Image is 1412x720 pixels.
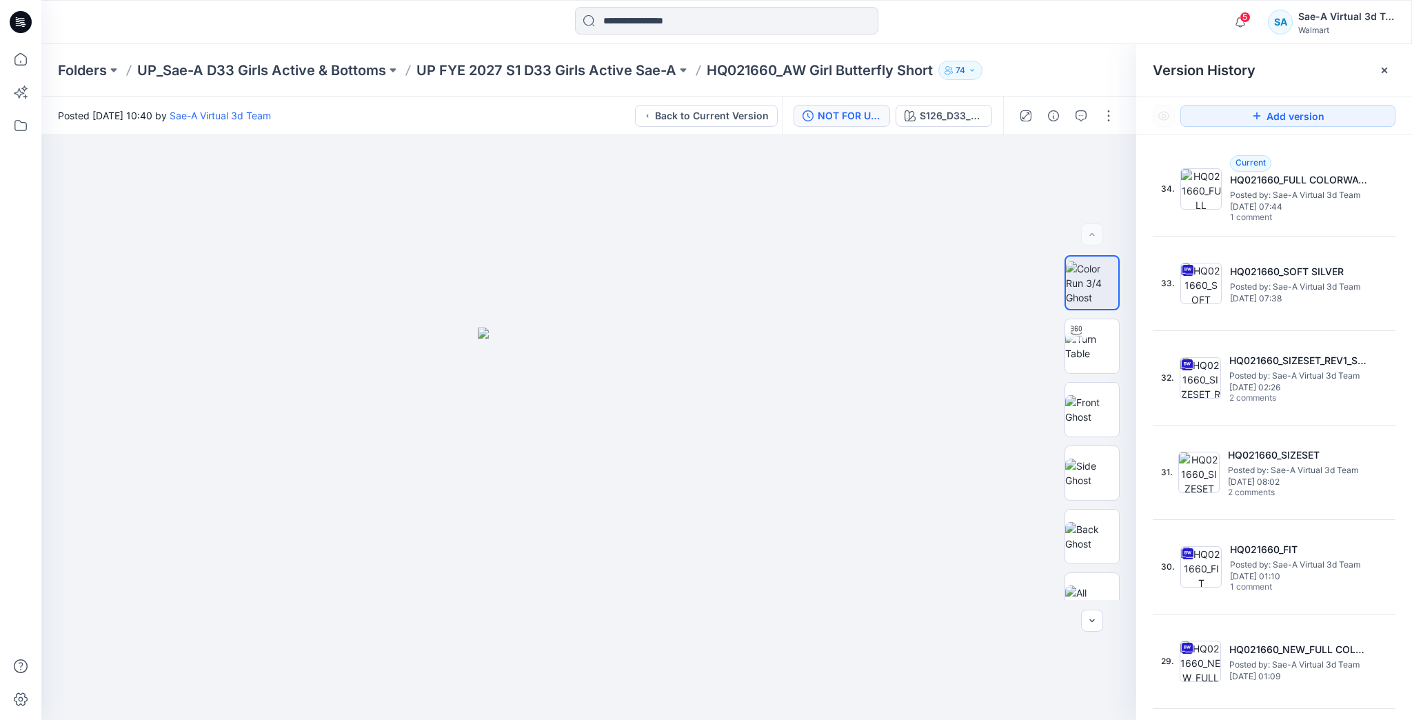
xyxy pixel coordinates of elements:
span: Posted by: Sae-A Virtual 3d Team [1230,280,1368,294]
h5: HQ021660_FULL COLORWAYS [1230,172,1368,188]
span: [DATE] 07:38 [1230,294,1368,303]
span: [DATE] 01:09 [1229,672,1367,681]
button: Back to Current Version [635,105,778,127]
span: 2 comments [1228,488,1324,499]
img: Side Ghost [1065,459,1119,488]
div: NOT FOR USE_AW BUTTERFLY SHORT 1_FULL COLRWAYS [818,108,881,123]
span: 1 comment [1230,212,1327,223]
span: [DATE] 07:44 [1230,202,1368,212]
span: Posted by: Sae-A Virtual 3d Team [1228,463,1366,477]
span: 30. [1161,561,1175,573]
button: Details [1042,105,1065,127]
span: 34. [1161,183,1175,195]
p: HQ021660_AW Girl Butterfly Short [707,61,933,80]
a: Sae-A Virtual 3d Team [170,110,271,121]
button: Close [1379,65,1390,76]
a: Folders [58,61,107,80]
span: Posted [DATE] 10:40 by [58,108,271,123]
span: Version History [1153,62,1255,79]
span: [DATE] 08:02 [1228,477,1366,487]
span: Posted by: Sae-A Virtual 3d Team [1230,188,1368,202]
span: [DATE] 02:26 [1229,383,1367,392]
h5: HQ021660_FIT [1230,541,1368,558]
span: Posted by: Sae-A Virtual 3d Team [1229,658,1367,672]
img: HQ021660_SIZESET [1178,452,1220,493]
span: 32. [1161,372,1174,384]
span: Posted by: Sae-A Virtual 3d Team [1229,369,1367,383]
button: NOT FOR USE_AW BUTTERFLY SHORT 1_FULL COLRWAYS [794,105,890,127]
img: Front Ghost [1065,395,1119,424]
button: Show Hidden Versions [1153,105,1175,127]
a: UP FYE 2027 S1 D33 Girls Active Sae-A [416,61,676,80]
a: UP_Sae-A D33 Girls Active & Bottoms [137,61,386,80]
div: Sae-A Virtual 3d Team [1298,8,1395,25]
span: 33. [1161,277,1175,290]
img: eyJhbGciOiJIUzI1NiIsImtpZCI6IjAiLCJzbHQiOiJzZXMiLCJ0eXAiOiJKV1QifQ.eyJkYXRhIjp7InR5cGUiOiJzdG9yYW... [478,328,700,720]
button: S126_D33_SOFT PETAL_TROPICAL PINK_SAEA [896,105,992,127]
span: 5 [1240,12,1251,23]
img: HQ021660_FIT [1180,546,1222,588]
h5: HQ021660_SIZESET_REV1_SOFT SILVER [1229,352,1367,369]
img: Back Ghost [1065,522,1119,551]
button: Add version [1180,105,1395,127]
button: 74 [938,61,982,80]
span: Current [1235,157,1266,168]
span: [DATE] 01:10 [1230,572,1368,581]
img: Turn Table [1065,332,1119,361]
img: HQ021660_NEW_FULL COLORWAYS [1180,641,1221,682]
div: S126_D33_SOFT PETAL_TROPICAL PINK_SAEA [920,108,983,123]
img: HQ021660_SOFT SILVER [1180,263,1222,304]
h5: HQ021660_SIZESET [1228,447,1366,463]
span: 31. [1161,466,1173,479]
img: HQ021660_SIZESET_REV1_SOFT SILVER [1180,357,1221,399]
span: 29. [1161,655,1174,668]
div: SA [1268,10,1293,34]
span: 2 comments [1229,393,1326,404]
h5: HQ021660_NEW_FULL COLORWAYS [1229,641,1367,658]
img: HQ021660_FULL COLORWAYS [1180,168,1222,210]
div: Walmart [1298,25,1395,35]
span: 1 comment [1230,582,1327,593]
img: All colorways [1065,586,1119,614]
img: Color Run 3/4 Ghost [1066,261,1118,305]
h5: HQ021660_SOFT SILVER [1230,263,1368,280]
span: Posted by: Sae-A Virtual 3d Team [1230,558,1368,572]
p: 74 [956,63,965,78]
